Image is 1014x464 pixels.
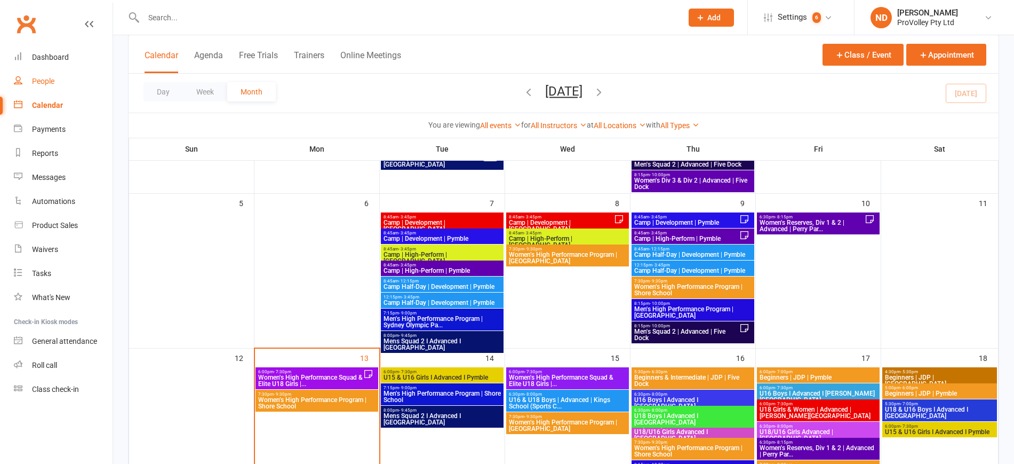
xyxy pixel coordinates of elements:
[258,397,376,410] span: Women’s High Performance Program | Shore School
[531,121,587,130] a: All Instructors
[611,349,630,366] div: 15
[129,138,254,160] th: Sun
[508,419,627,432] span: Women’s High Performance Program | [GEOGRAPHIC_DATA]
[759,369,877,374] span: 6:00pm
[398,247,416,251] span: - 3:45pm
[861,194,881,211] div: 10
[254,138,380,160] th: Mon
[398,231,416,235] span: - 3:45pm
[32,197,75,206] div: Automations
[900,402,918,406] span: - 7:00pm
[634,235,739,242] span: Camp | High-Perform | Pymble
[759,424,877,429] span: 6:30pm
[383,235,501,242] span: Camp | Development | Pymble
[274,369,291,374] span: - 7:30pm
[508,235,627,248] span: Camp | High-Perform | [GEOGRAPHIC_DATA]
[340,50,401,73] button: Online Meetings
[508,374,627,387] span: Women's High Performance Squad & Elite U18 Girls |...
[383,311,501,316] span: 7:15pm
[32,293,70,302] div: What's New
[524,215,541,219] span: - 3:45pm
[897,18,958,27] div: ProVolley Pty Ltd
[775,369,793,374] span: - 7:00pm
[227,82,276,101] button: Month
[14,329,113,353] a: General attendance kiosk mode
[759,445,877,458] span: Women's Reserves, Div 1 & 2 | Advanced | Perry Par...
[32,173,66,182] div: Messages
[258,374,363,387] span: Women's High Performance Squad & Elite U18 Girls |...
[485,349,505,366] div: 14
[383,279,501,284] span: 8:45am
[615,194,630,211] div: 8
[508,231,627,235] span: 8:45am
[383,338,501,351] span: Mens Squad 2 I Advanced I [GEOGRAPHIC_DATA]
[545,84,582,99] button: [DATE]
[759,215,865,219] span: 6:30pm
[979,194,998,211] div: 11
[650,172,670,177] span: - 10:00pm
[634,374,752,387] span: Beginners & Intermediate | JDP | Five Dock
[660,121,699,130] a: All Types
[778,5,807,29] span: Settings
[650,301,670,306] span: - 10:00pm
[294,50,324,73] button: Trainers
[900,386,918,390] span: - 6:00pm
[634,397,752,410] span: U16 Boys I Advanced I [GEOGRAPHIC_DATA]
[823,44,904,66] button: Class / Event
[634,251,752,258] span: Camp Half-Day | Development | Pymble
[775,386,793,390] span: - 7:30pm
[524,369,542,374] span: - 7:30pm
[14,238,113,262] a: Waivers
[524,414,542,419] span: - 9:30pm
[14,353,113,378] a: Roll call
[650,408,667,413] span: - 8:00pm
[634,429,752,442] span: U18/U16 Girls Advanced I [GEOGRAPHIC_DATA]
[634,328,739,341] span: Men's Squad 2 | Advanced | Five Dock
[906,44,986,66] button: Appointment
[32,361,57,369] div: Roll call
[508,215,614,219] span: 8:45am
[759,440,877,445] span: 6:30pm
[383,268,501,274] span: Camp | High-Perform | Pymble
[649,231,667,235] span: - 3:45pm
[650,392,667,397] span: - 8:00pm
[759,219,865,232] span: Women's Reserves, Div 1 & 2 | Advanced | Perry Par...
[14,117,113,141] a: Payments
[884,369,995,374] span: 4:30pm
[32,221,78,230] div: Product Sales
[650,440,667,445] span: - 9:30pm
[756,138,881,160] th: Fri
[884,402,995,406] span: 5:30pm
[759,374,877,381] span: Beginners | JDP | Pymble
[775,424,793,429] span: - 8:00pm
[881,138,999,160] th: Sat
[183,82,227,101] button: Week
[14,45,113,69] a: Dashboard
[897,8,958,18] div: [PERSON_NAME]
[383,219,501,232] span: Camp | Development | [GEOGRAPHIC_DATA]
[235,349,254,366] div: 12
[634,215,739,219] span: 8:45am
[383,369,501,374] span: 6:00pm
[258,392,376,397] span: 7:30pm
[383,374,501,381] span: U15 & U16 Girls I Advanced I Pymble
[14,93,113,117] a: Calendar
[383,155,482,168] span: Mens Squad 2 I Advanced I [GEOGRAPHIC_DATA]
[383,284,501,290] span: Camp Half-Day | Development | Pymble
[508,392,627,397] span: 6:30pm
[900,369,918,374] span: - 5:30pm
[759,402,877,406] span: 6:00pm
[383,231,501,235] span: 8:45am
[775,215,793,219] span: - 8:15pm
[524,231,541,235] span: - 3:45pm
[634,440,752,445] span: 7:30pm
[399,311,417,316] span: - 9:00pm
[383,215,501,219] span: 8:45am
[383,316,501,328] span: Men's High Performance Program | Sydney Olympic Pa...
[14,262,113,286] a: Tasks
[649,215,667,219] span: - 3:45pm
[634,247,752,251] span: 8:45am
[383,251,501,264] span: Camp | High-Perform | [GEOGRAPHIC_DATA]
[871,7,892,28] div: ND
[646,121,660,129] strong: with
